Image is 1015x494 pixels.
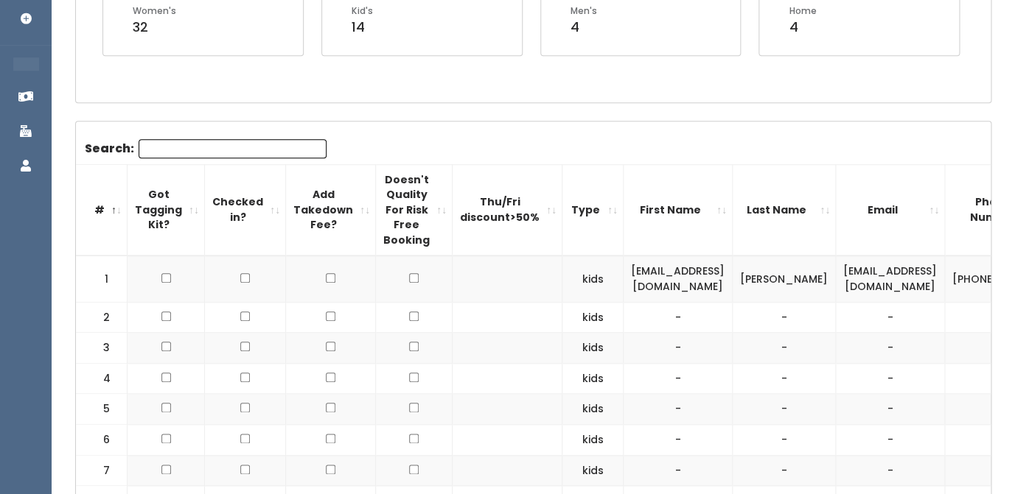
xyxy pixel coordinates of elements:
[76,333,128,364] td: 3
[836,455,945,486] td: -
[139,139,327,158] input: Search:
[562,424,624,455] td: kids
[85,139,327,158] label: Search:
[133,4,176,18] div: Women's
[624,363,733,394] td: -
[128,164,205,255] th: Got Tagging Kit?: activate to sort column ascending
[571,4,597,18] div: Men's
[562,255,624,302] td: kids
[352,4,373,18] div: Kid's
[571,18,597,37] div: 4
[76,302,128,333] td: 2
[624,255,733,302] td: [EMAIL_ADDRESS][DOMAIN_NAME]
[836,363,945,394] td: -
[624,333,733,364] td: -
[624,424,733,455] td: -
[562,164,624,255] th: Type: activate to sort column ascending
[836,255,945,302] td: [EMAIL_ADDRESS][DOMAIN_NAME]
[836,302,945,333] td: -
[733,363,836,394] td: -
[562,363,624,394] td: kids
[624,302,733,333] td: -
[836,424,945,455] td: -
[205,164,286,255] th: Checked in?: activate to sort column ascending
[562,333,624,364] td: kids
[733,302,836,333] td: -
[624,164,733,255] th: First Name: activate to sort column ascending
[376,164,453,255] th: Doesn't Quality For Risk Free Booking : activate to sort column ascending
[836,333,945,364] td: -
[453,164,562,255] th: Thu/Fri discount&gt;50%: activate to sort column ascending
[624,455,733,486] td: -
[562,302,624,333] td: kids
[733,255,836,302] td: [PERSON_NAME]
[836,164,945,255] th: Email: activate to sort column ascending
[76,394,128,425] td: 5
[76,424,128,455] td: 6
[562,394,624,425] td: kids
[733,455,836,486] td: -
[76,255,128,302] td: 1
[76,164,128,255] th: #: activate to sort column descending
[733,164,836,255] th: Last Name: activate to sort column ascending
[733,394,836,425] td: -
[624,394,733,425] td: -
[133,18,176,37] div: 32
[352,18,373,37] div: 14
[733,333,836,364] td: -
[733,424,836,455] td: -
[789,4,816,18] div: Home
[562,455,624,486] td: kids
[286,164,376,255] th: Add Takedown Fee?: activate to sort column ascending
[789,18,816,37] div: 4
[76,363,128,394] td: 4
[836,394,945,425] td: -
[76,455,128,486] td: 7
